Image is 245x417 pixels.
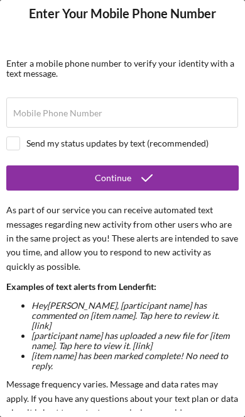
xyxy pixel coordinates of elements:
li: Hey [PERSON_NAME] , [participant name] has commented on [item name]. Tap here to review it. [link] [31,301,239,331]
h4: Enter Your Mobile Phone Number [6,6,239,40]
label: Mobile Phone Number [13,108,102,118]
div: Send my status updates by text (recommended) [26,138,209,148]
div: Continue [95,165,131,191]
li: [item name] has been marked complete! No need to reply. [31,351,239,371]
p: Examples of text alerts from Lenderfit: [6,280,239,294]
p: As part of our service you can receive automated text messages regarding new activity from other ... [6,203,239,274]
button: Continue [6,165,239,191]
li: [participant name] has uploaded a new file for [item name]. Tap here to view it. [link] [31,331,239,351]
div: Enter a mobile phone number to verify your identity with a text message. [6,58,239,79]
